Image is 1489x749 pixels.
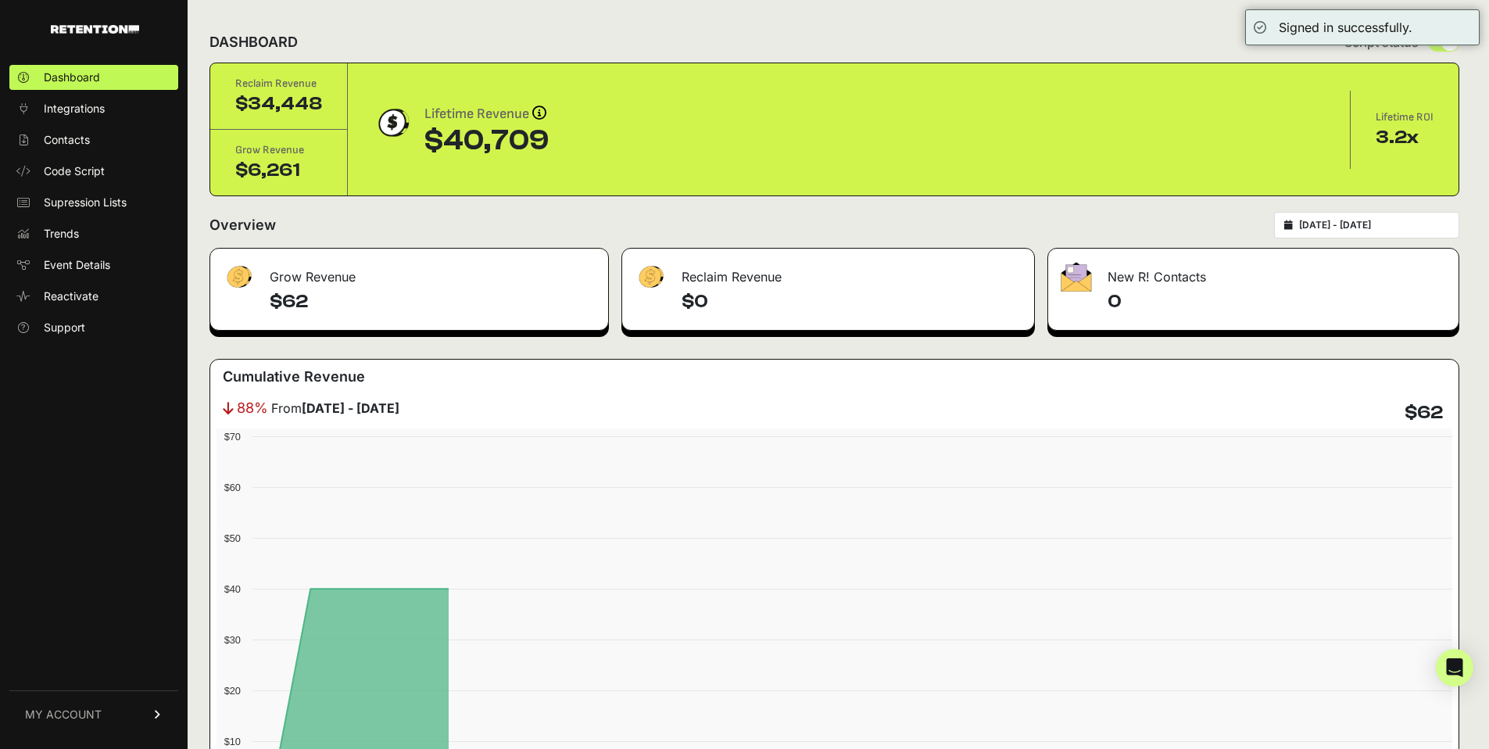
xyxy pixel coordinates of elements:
[1048,249,1459,296] div: New R! Contacts
[9,253,178,278] a: Event Details
[9,284,178,309] a: Reactivate
[237,397,268,419] span: 88%
[1108,289,1446,314] h4: 0
[1279,18,1412,37] div: Signed in successfully.
[44,163,105,179] span: Code Script
[270,289,596,314] h4: $62
[9,159,178,184] a: Code Script
[235,142,322,158] div: Grow Revenue
[1405,400,1443,425] h4: $62
[1061,262,1092,292] img: fa-envelope-19ae18322b30453b285274b1b8af3d052b27d846a4fbe8435d1a52b978f639a2.png
[209,214,276,236] h2: Overview
[1436,649,1473,686] div: Open Intercom Messenger
[224,532,241,544] text: $50
[9,65,178,90] a: Dashboard
[682,289,1022,314] h4: $0
[210,249,608,296] div: Grow Revenue
[51,25,139,34] img: Retention.com
[44,257,110,273] span: Event Details
[235,91,322,116] div: $34,448
[224,736,241,747] text: $10
[44,320,85,335] span: Support
[235,158,322,183] div: $6,261
[223,366,365,388] h3: Cumulative Revenue
[224,583,241,595] text: $40
[235,76,322,91] div: Reclaim Revenue
[44,132,90,148] span: Contacts
[224,482,241,493] text: $60
[1376,125,1434,150] div: 3.2x
[44,70,100,85] span: Dashboard
[9,127,178,152] a: Contacts
[44,226,79,242] span: Trends
[9,315,178,340] a: Support
[302,400,399,416] strong: [DATE] - [DATE]
[44,195,127,210] span: Supression Lists
[271,399,399,418] span: From
[44,101,105,116] span: Integrations
[9,190,178,215] a: Supression Lists
[209,31,298,53] h2: DASHBOARD
[224,634,241,646] text: $30
[424,103,549,125] div: Lifetime Revenue
[9,96,178,121] a: Integrations
[424,125,549,156] div: $40,709
[25,707,102,722] span: MY ACCOUNT
[622,249,1034,296] div: Reclaim Revenue
[373,103,412,142] img: dollar-coin-05c43ed7efb7bc0c12610022525b4bbbb207c7efeef5aecc26f025e68dcafac9.png
[223,262,254,292] img: fa-dollar-13500eef13a19c4ab2b9ed9ad552e47b0d9fc28b02b83b90ba0e00f96d6372e9.png
[44,288,98,304] span: Reactivate
[224,431,241,443] text: $70
[635,262,666,292] img: fa-dollar-13500eef13a19c4ab2b9ed9ad552e47b0d9fc28b02b83b90ba0e00f96d6372e9.png
[224,685,241,697] text: $20
[9,690,178,738] a: MY ACCOUNT
[1376,109,1434,125] div: Lifetime ROI
[9,221,178,246] a: Trends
